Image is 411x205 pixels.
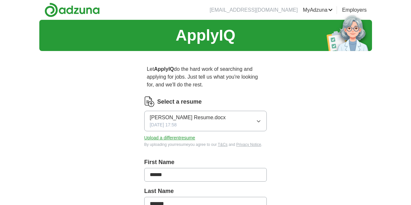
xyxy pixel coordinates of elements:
span: [PERSON_NAME] Resume.docx [150,114,226,122]
p: Let do the hard work of searching and applying for jobs. Just tell us what you're looking for, an... [144,63,267,91]
a: Employers [342,6,367,14]
label: Last Name [144,187,267,196]
img: Adzuna logo [45,3,100,17]
button: [PERSON_NAME] Resume.docx[DATE] 17:58 [144,111,267,131]
li: [EMAIL_ADDRESS][DOMAIN_NAME] [210,6,298,14]
a: Privacy Notice [236,142,261,147]
label: Select a resume [157,97,202,106]
span: [DATE] 17:58 [150,122,177,128]
a: MyAdzuna [303,6,333,14]
strong: ApplyIQ [154,66,174,72]
button: Upload a differentresume [144,135,195,141]
a: T&Cs [218,142,227,147]
div: By uploading your resume you agree to our and . [144,142,267,147]
label: First Name [144,158,267,167]
h1: ApplyIQ [175,24,235,47]
img: CV Icon [144,96,155,107]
